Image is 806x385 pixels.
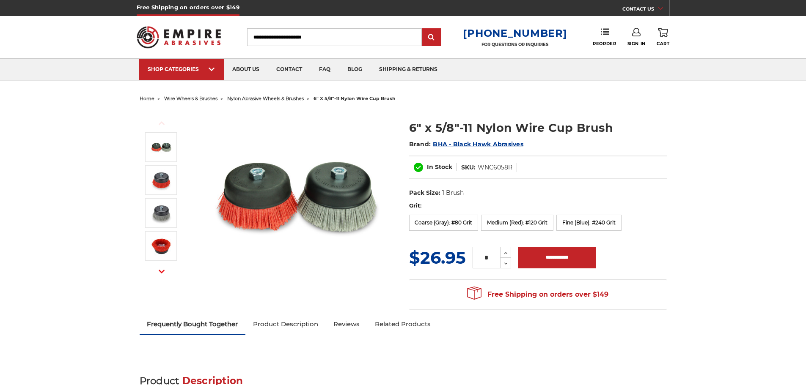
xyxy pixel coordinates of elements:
div: SHOP CATEGORIES [148,66,215,72]
a: about us [224,59,268,80]
img: 6" Nylon Cup Brush, gray coarse [151,202,172,224]
a: [PHONE_NUMBER] [463,27,567,39]
img: 6" Nylon Cup Brush, red medium [151,169,172,191]
input: Submit [423,29,440,46]
a: Reorder [593,28,616,46]
a: shipping & returns [371,59,446,80]
img: Empire Abrasives [137,21,221,54]
a: Product Description [245,315,326,333]
span: In Stock [427,163,452,171]
p: FOR QUESTIONS OR INQUIRIES [463,42,567,47]
img: 6" x 5/8"-11 Nylon Wire Wheel Cup Brushes [151,137,172,158]
a: home [140,96,154,101]
span: $26.95 [409,247,466,268]
a: Related Products [367,315,438,333]
dd: WNC6058R [478,163,512,172]
label: Grit: [409,202,667,210]
img: red nylon wire bristle cup brush 6 inch [151,235,172,257]
a: contact [268,59,311,80]
a: blog [339,59,371,80]
a: faq [311,59,339,80]
button: Previous [151,114,172,132]
span: Brand: [409,140,431,148]
span: Sign In [627,41,646,46]
a: Frequently Bought Together [140,315,246,333]
a: Reviews [326,315,367,333]
span: Reorder [593,41,616,46]
span: 6" x 5/8"-11 nylon wire cup brush [314,96,396,101]
a: wire wheels & brushes [164,96,217,101]
dt: Pack Size: [409,188,440,197]
dt: SKU: [461,163,476,172]
a: CONTACT US [622,4,669,16]
h1: 6" x 5/8"-11 Nylon Wire Cup Brush [409,120,667,136]
span: Free Shipping on orders over $149 [467,286,608,303]
a: BHA - Black Hawk Abrasives [433,140,523,148]
span: Cart [657,41,669,46]
a: Cart [657,28,669,46]
button: Next [151,262,172,281]
a: nylon abrasive wheels & brushes [227,96,304,101]
dd: 1 Brush [442,188,464,197]
img: 6" x 5/8"-11 Nylon Wire Wheel Cup Brushes [212,111,381,280]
